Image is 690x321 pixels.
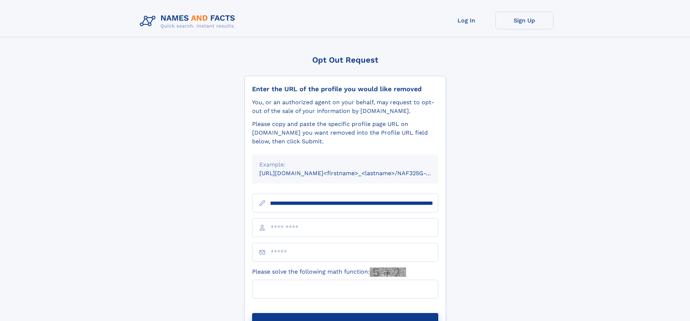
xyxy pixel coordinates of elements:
[252,120,438,146] div: Please copy and paste the specific profile page URL on [DOMAIN_NAME] you want removed into the Pr...
[137,12,241,31] img: Logo Names and Facts
[259,160,431,169] div: Example:
[252,85,438,93] div: Enter the URL of the profile you would like removed
[252,98,438,115] div: You, or an authorized agent on your behalf, may request to opt-out of the sale of your informatio...
[495,12,553,29] a: Sign Up
[438,12,495,29] a: Log In
[252,267,406,277] label: Please solve the following math function:
[244,55,446,64] div: Opt Out Request
[259,170,452,177] small: [URL][DOMAIN_NAME]<firstname>_<lastname>/NAF325G-xxxxxxxx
